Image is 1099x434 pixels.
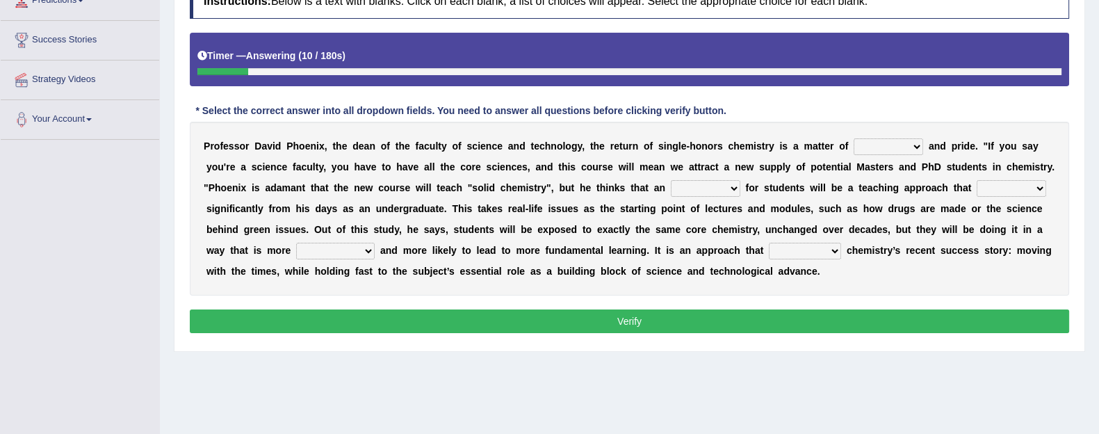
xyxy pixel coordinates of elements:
b: e [282,161,287,172]
b: r [713,140,717,152]
b: i [626,161,629,172]
b: s [888,161,893,172]
b: i [993,161,995,172]
b: g [571,140,578,152]
b: r [884,161,888,172]
b: , [528,161,530,172]
b: n [659,161,665,172]
b: s [229,140,234,152]
b: e [678,161,683,172]
b: w [670,161,678,172]
b: I [988,140,991,152]
b: y [1047,161,1052,172]
b: m [640,161,648,172]
b: l [628,161,631,172]
b: g [672,140,678,152]
b: y [999,140,1004,152]
b: i [238,182,241,193]
b: s [759,161,765,172]
b: a [813,140,818,152]
b: s [982,161,987,172]
b: o [796,161,802,172]
b: p [952,140,958,152]
b: v [408,161,414,172]
b: t [558,161,562,172]
b: o [708,140,714,152]
b: r [245,140,249,152]
b: u [343,161,349,172]
b: t [818,140,822,152]
b: l [430,161,432,172]
b: a [241,161,246,172]
b: o [1004,140,1011,152]
b: s [602,161,608,172]
b: t [875,161,879,172]
b: o [696,140,702,152]
b: i [567,161,570,172]
b: a [508,140,514,152]
b: o [839,140,845,152]
b: i [754,140,756,152]
b: f [293,161,296,172]
b: t [396,140,399,152]
b: y [332,161,337,172]
b: n [232,182,238,193]
b: i [478,140,480,152]
b: n [310,140,316,152]
b: l [678,140,681,152]
b: - [686,140,690,152]
b: D [934,161,941,172]
b: t [590,140,594,152]
b: e [648,161,653,172]
b: l [435,140,438,152]
b: s [466,140,472,152]
b: a [291,182,296,193]
b: n [667,140,673,152]
b: t [821,140,824,152]
b: t [822,161,826,172]
b: y [206,161,212,172]
b: , [323,161,326,172]
b: e [879,161,884,172]
b: t [440,161,443,172]
b: a [689,161,694,172]
b: a [360,161,366,172]
b: P [286,140,293,152]
b: d [910,161,916,172]
b: a [277,182,282,193]
b: . [1052,161,1055,172]
b: d [270,182,277,193]
b: i [961,140,964,152]
b: m [745,140,754,152]
b: o [587,161,593,172]
b: f [802,161,806,172]
b: n [296,182,302,193]
b: t [952,161,955,172]
a: Strategy Videos [1,61,159,95]
b: e [230,161,236,172]
b: s [1034,161,1040,172]
b: r [226,161,229,172]
b: r [701,161,704,172]
b: h [396,161,402,172]
b: u [592,161,599,172]
b: y [318,161,323,172]
b: s [570,161,576,172]
b: c [301,161,307,172]
b: u [623,140,629,152]
b: t [697,161,701,172]
b: c [511,161,516,172]
b: i [272,140,275,152]
b: , [325,140,327,152]
b: e [371,161,377,172]
b: e [450,161,455,172]
b: , [582,140,585,152]
b: o [452,140,458,152]
b: t [325,182,329,193]
b: c [1007,161,1012,172]
b: c [710,161,715,172]
b: i [779,140,782,152]
b: h [562,161,568,172]
b: e [826,161,831,172]
b: c [460,161,466,172]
